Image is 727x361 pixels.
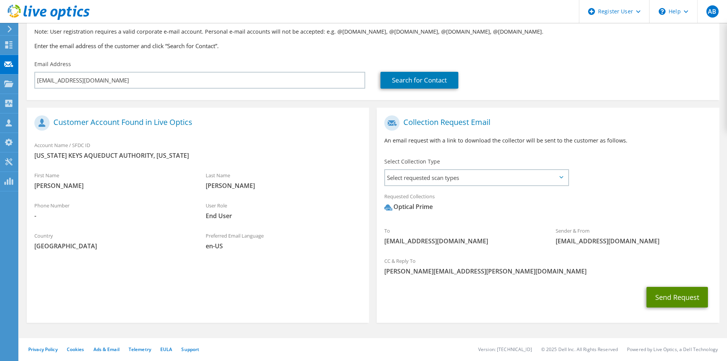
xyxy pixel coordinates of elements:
[541,346,618,353] li: © 2025 Dell Inc. All Rights Reserved
[646,287,708,308] button: Send Request
[377,188,719,219] div: Requested Collections
[27,167,198,194] div: First Name
[478,346,532,353] li: Version: [TECHNICAL_ID]
[34,115,358,131] h1: Customer Account Found in Live Optics
[377,253,719,279] div: CC & Reply To
[67,346,84,353] a: Cookies
[27,137,369,164] div: Account Name / SFDC ID
[385,170,568,185] span: Select requested scan types
[34,151,361,160] span: [US_STATE] KEYS AQUEDUCT AUTHORITY, [US_STATE]
[206,242,362,250] span: en-US
[198,167,369,194] div: Last Name
[181,346,199,353] a: Support
[34,212,190,220] span: -
[27,197,198,224] div: Phone Number
[548,223,719,249] div: Sender & From
[34,42,712,50] h3: Enter the email address of the customer and click “Search for Contact”.
[384,237,540,245] span: [EMAIL_ADDRESS][DOMAIN_NAME]
[34,181,190,190] span: [PERSON_NAME]
[384,158,440,165] label: Select Collection Type
[384,136,711,145] p: An email request with a link to download the collector will be sent to the customer as follows.
[377,223,548,249] div: To
[384,115,708,131] h1: Collection Request Email
[34,28,712,36] p: Note: User registration requires a valid corporate e-mail account. Personal e-mail accounts will ...
[206,181,362,190] span: [PERSON_NAME]
[34,60,71,68] label: Email Address
[384,202,433,211] div: Optical Prime
[93,346,119,353] a: Ads & Email
[198,228,369,254] div: Preferred Email Language
[28,346,58,353] a: Privacy Policy
[556,237,712,245] span: [EMAIL_ADDRESS][DOMAIN_NAME]
[206,212,362,220] span: End User
[34,242,190,250] span: [GEOGRAPHIC_DATA]
[384,267,711,275] span: [PERSON_NAME][EMAIL_ADDRESS][PERSON_NAME][DOMAIN_NAME]
[160,346,172,353] a: EULA
[129,346,151,353] a: Telemetry
[198,197,369,224] div: User Role
[627,346,718,353] li: Powered by Live Optics, a Dell Technology
[27,228,198,254] div: Country
[659,8,666,15] svg: \n
[380,72,458,89] a: Search for Contact
[706,5,719,18] span: AB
